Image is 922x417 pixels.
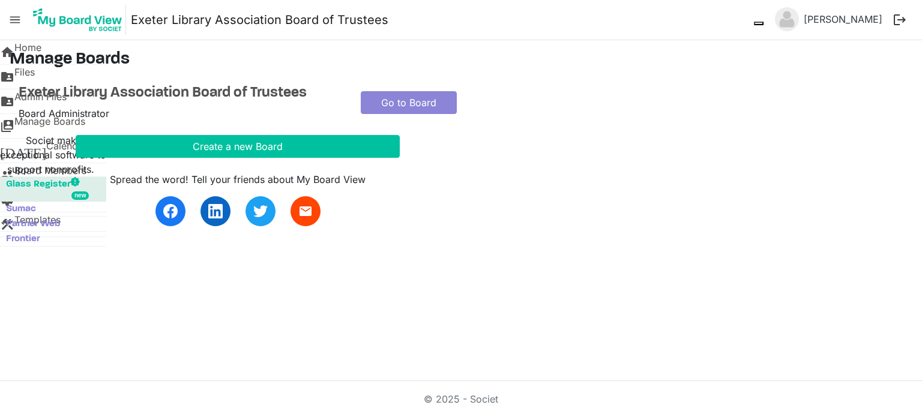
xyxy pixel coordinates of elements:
a: Exeter Library Association Board of Trustees [131,8,388,32]
div: Spread the word! Tell your friends about My Board View [76,172,400,187]
a: Exeter Library Association Board of Trustees [19,85,343,102]
img: My Board View Logo [29,5,126,35]
a: [PERSON_NAME] [799,7,887,31]
span: email [298,204,313,218]
img: facebook.svg [163,204,178,218]
a: email [291,196,321,226]
span: Board Administrator [19,107,109,119]
img: no-profile-picture.svg [775,7,799,31]
span: Files [14,65,35,89]
img: twitter.svg [253,204,268,218]
span: menu [4,8,26,31]
button: Create a new Board [76,135,400,158]
a: Go to Board [361,91,457,114]
h3: Manage Boards [10,50,912,70]
span: Home [14,40,41,64]
a: © 2025 - Societ [424,393,498,405]
a: My Board View Logo [29,5,131,35]
img: linkedin.svg [208,204,223,218]
span: Manage Boards [14,114,85,138]
button: logout [887,7,912,32]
